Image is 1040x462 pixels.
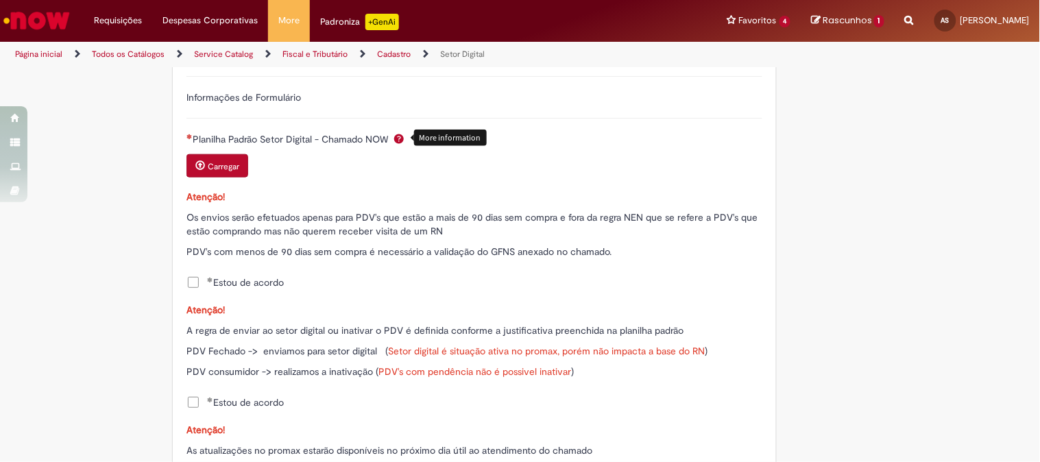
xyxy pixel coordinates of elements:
[193,133,391,145] span: Planilha Padrão Setor Digital - Chamado NOW
[414,130,487,145] div: More information
[207,276,284,289] span: Estou de acordo
[365,14,399,30] p: +GenAi
[186,154,248,178] button: Carregar anexo de Planilha Padrão Setor Digital - Chamado NOW Required
[194,49,253,60] a: Service Catalog
[739,14,777,27] span: Favoritos
[94,14,142,27] span: Requisições
[811,14,884,27] a: Rascunhos
[10,42,683,67] ul: Trilhas de página
[208,161,239,172] small: Carregar
[440,49,485,60] a: Setor Digital
[823,14,872,27] span: Rascunhos
[207,397,213,402] span: Obrigatório Preenchido
[186,424,225,436] strong: Atenção!
[278,14,300,27] span: More
[186,91,301,104] label: Informações de Formulário
[378,365,571,378] span: PDV's com pendência não é possivel inativar
[960,14,1030,26] span: [PERSON_NAME]
[377,49,411,60] a: Cadastro
[388,345,705,357] span: Setor digital é situação ativa no promax, porém não impacta a base do RN
[186,324,762,337] p: A regra de enviar ao setor digital ou inativar o PDV é definida conforme a justificativa preenchi...
[207,396,284,409] span: Estou de acordo
[779,16,791,27] span: 4
[320,14,399,30] div: Padroniza
[186,245,762,258] p: PDV's com menos de 90 dias sem compra é necessário a validação do GFNS anexado no chamado.
[186,191,225,203] span: Atenção!
[207,277,213,282] span: Obrigatório Preenchido
[186,443,762,457] p: As atualizações no promax estarão disponíveis no próximo dia útil ao atendimento do chamado
[186,365,762,378] p: PDV consumidor -> realizamos a inativação ( )
[186,344,762,358] p: PDV Fechado -> enviamos para setor digital ( )
[186,210,762,238] p: Os envios serão efetuados apenas para PDV's que estão a mais de 90 dias sem compra e fora da regr...
[92,49,165,60] a: Todos os Catálogos
[1,7,72,34] img: ServiceNow
[941,16,950,25] span: AS
[186,304,225,316] strong: Atenção!
[186,134,193,139] span: Necessários
[391,133,407,144] span: Ajuda para Planilha Padrão Setor Digital - Chamado NOW
[874,15,884,27] span: 1
[282,49,348,60] a: Fiscal e Tributário
[15,49,62,60] a: Página inicial
[162,14,258,27] span: Despesas Corporativas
